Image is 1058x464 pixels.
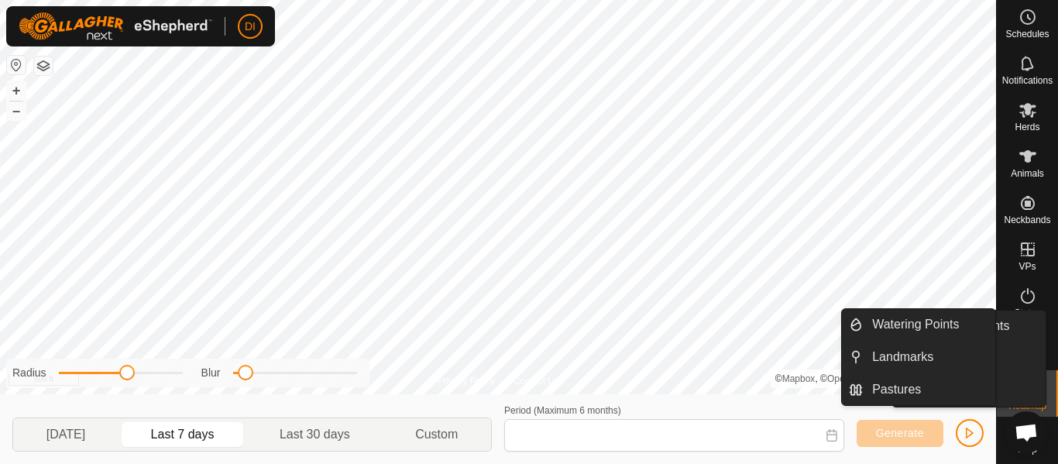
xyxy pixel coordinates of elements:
a: Privacy Policy [437,374,495,388]
div: Open chat [1005,411,1047,453]
span: DI [245,19,256,35]
img: Gallagher Logo [19,12,212,40]
span: Custom [415,425,458,444]
span: Notifications [1002,76,1053,85]
span: Pastures [872,380,921,399]
button: + [7,81,26,100]
button: – [7,101,26,120]
span: Help [1018,445,1037,454]
a: Pastures [863,374,995,405]
span: Watering Points [872,315,959,334]
span: Schedules [1005,29,1049,39]
li: Pastures [842,374,995,405]
span: Heatmap [1008,401,1046,411]
a: Contact Us [514,374,559,388]
span: [DATE] [46,425,85,444]
span: Landmarks [872,348,933,366]
label: Period (Maximum 6 months) [504,405,621,416]
span: Animals [1011,169,1044,178]
span: Neckbands [1004,215,1050,225]
label: Blur [201,365,221,381]
li: © , © , [775,373,967,384]
span: Last 7 days [151,425,215,444]
a: Watering Points [863,309,995,340]
a: Help [997,417,1058,460]
span: Herds [1015,122,1039,132]
span: Last 30 days [280,425,350,444]
li: Watering Points [842,309,995,340]
a: Mapbox [782,373,816,384]
button: Generate [857,420,943,447]
label: Radius [12,365,46,381]
span: VPs [1018,262,1036,271]
li: Landmarks [842,342,995,373]
a: Landmarks [863,342,995,373]
span: Generate [876,427,924,439]
button: Reset Map [7,56,26,74]
span: Status [1014,308,1040,318]
a: OpenStreetMap [827,373,893,384]
button: Map Layers [34,57,53,75]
